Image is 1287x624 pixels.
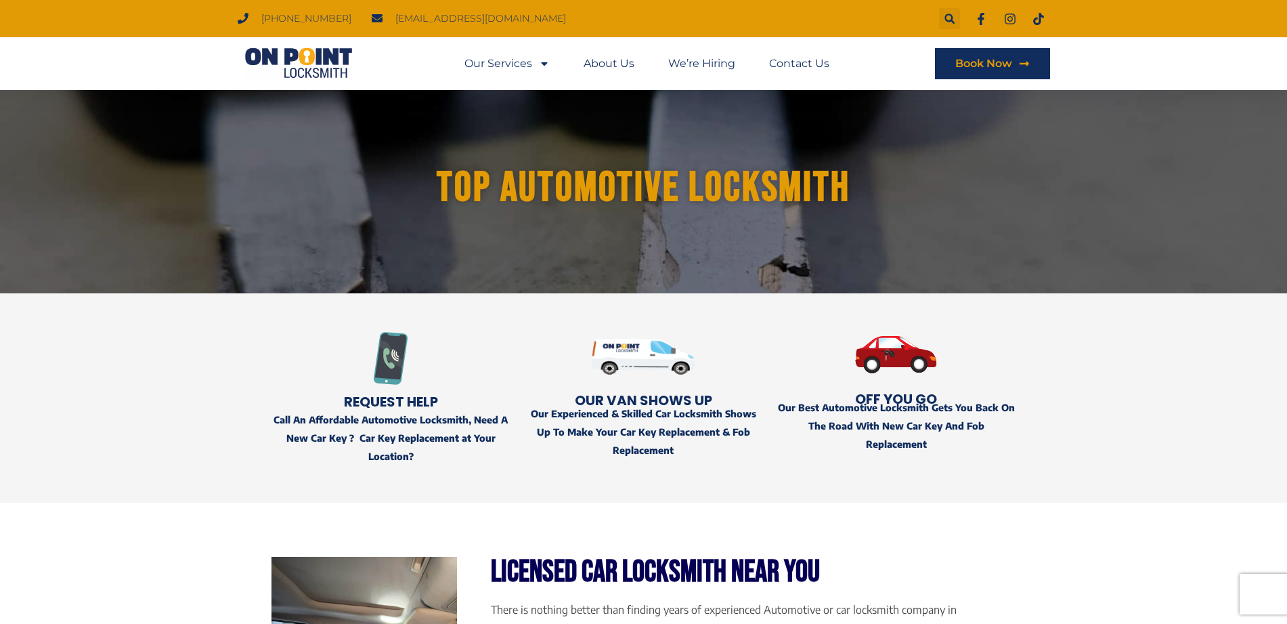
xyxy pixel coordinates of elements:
nav: Menu [464,48,829,79]
h2: Request Help [271,395,510,409]
h2: OUR VAN Shows Up [524,394,763,407]
h1: Top Automotive Locksmith [265,167,1023,210]
h2: Off You Go [777,392,1016,406]
p: Our Experienced & Skilled Car Locksmith Shows Up To Make Your Car Key Replacement & Fob Replacement [524,404,763,460]
span: [EMAIL_ADDRESS][DOMAIN_NAME] [392,9,566,28]
span: Book Now [955,58,1012,69]
img: Automotive Locksmith 1 [591,314,696,399]
p: Our Best Automotive Locksmith Gets You Back On The Road With New Car Key And Fob Replacement [777,398,1016,454]
a: Book Now [935,48,1050,79]
div: Search [939,8,960,29]
p: Call An Affordable Automotive Locksmith, Need A New Car Key ? Car Key Replacement at Your Location? [271,411,510,466]
a: We’re Hiring [668,48,735,79]
a: Our Services [464,48,550,79]
img: Call for Emergency Locksmith Services Help in Coquitlam Tri-cities [364,332,417,385]
a: Contact Us [769,48,829,79]
h2: Licensed Car Locksmith Near you [491,557,1016,587]
img: Automotive Locksmith 2 [777,314,1016,396]
a: About Us [584,48,634,79]
span: [PHONE_NUMBER] [258,9,351,28]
